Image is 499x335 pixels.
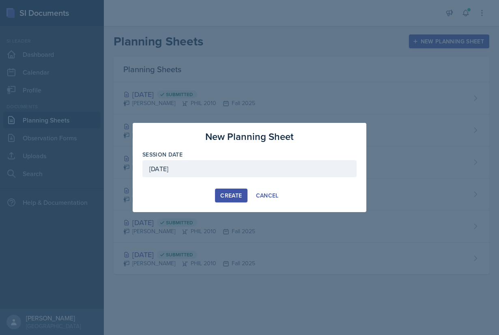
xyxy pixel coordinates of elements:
[205,129,294,144] h3: New Planning Sheet
[256,192,279,199] div: Cancel
[251,189,284,202] button: Cancel
[142,150,183,159] label: Session Date
[215,189,247,202] button: Create
[220,192,242,199] div: Create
